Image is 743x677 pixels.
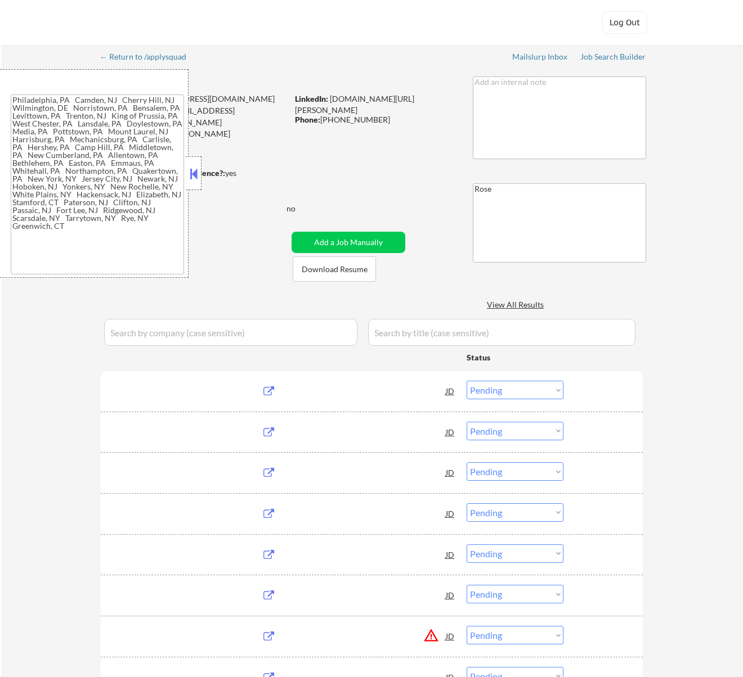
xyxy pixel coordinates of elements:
[445,585,456,605] div: JD
[101,73,332,87] div: [PERSON_NAME]
[580,52,646,64] a: Job Search Builder
[287,203,319,214] div: no
[445,422,456,442] div: JD
[295,94,414,115] a: [DOMAIN_NAME][URL][PERSON_NAME]
[445,503,456,523] div: JD
[104,319,357,346] input: Search by company (case sensitive)
[423,628,439,643] button: warning_amber
[292,232,405,253] button: Add a Job Manually
[368,319,635,346] input: Search by title (case sensitive)
[512,53,569,61] div: Mailslurp Inbox
[445,626,456,646] div: JD
[512,52,569,64] a: Mailslurp Inbox
[445,544,456,565] div: JD
[295,115,320,124] strong: Phone:
[602,11,647,34] button: Log Out
[580,53,646,61] div: Job Search Builder
[487,299,547,310] div: View All Results
[100,52,197,64] a: ← Return to /applysquad
[100,53,197,61] div: ← Return to /applysquad
[295,94,328,103] strong: LinkedIn:
[467,347,563,367] div: Status
[293,256,376,282] button: Download Resume
[445,381,456,401] div: JD
[445,462,456,482] div: JD
[295,114,454,125] div: [PHONE_NUMBER]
